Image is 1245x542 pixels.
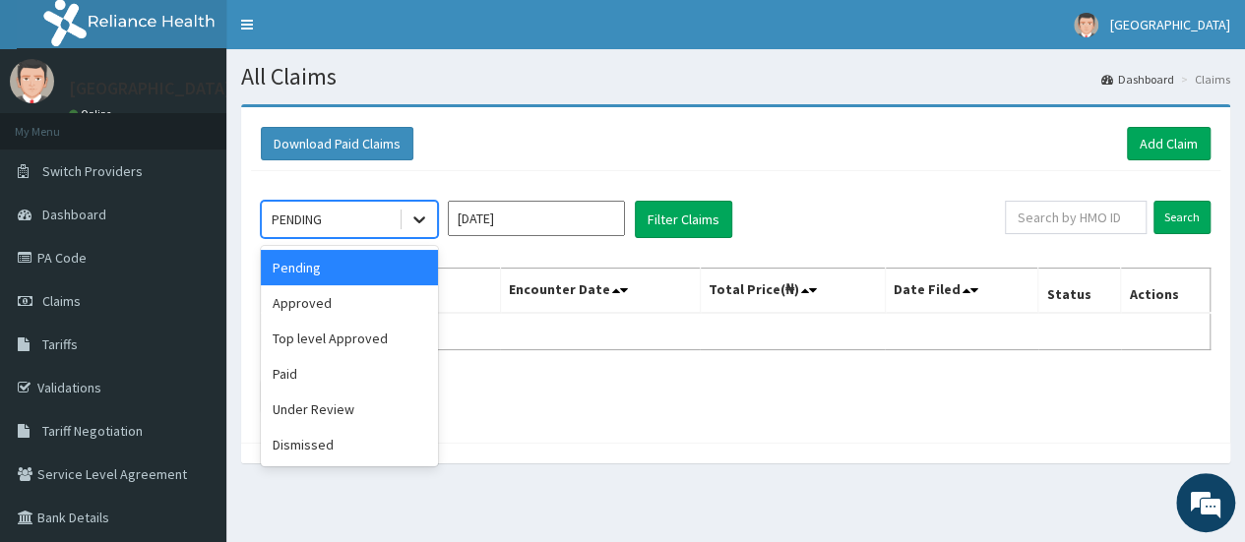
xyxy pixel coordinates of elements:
[1005,201,1147,234] input: Search by HMO ID
[261,127,413,160] button: Download Paid Claims
[42,422,143,440] span: Tariff Negotiation
[42,335,78,353] span: Tariffs
[42,292,81,310] span: Claims
[500,269,700,314] th: Encounter Date
[1074,13,1098,37] img: User Image
[1176,71,1230,88] li: Claims
[261,321,438,356] div: Top level Approved
[42,162,143,180] span: Switch Providers
[1101,71,1174,88] a: Dashboard
[241,64,1230,90] h1: All Claims
[272,210,322,229] div: PENDING
[42,206,106,223] span: Dashboard
[635,201,732,238] button: Filter Claims
[1153,201,1211,234] input: Search
[261,285,438,321] div: Approved
[261,250,438,285] div: Pending
[1121,269,1211,314] th: Actions
[69,80,231,97] p: [GEOGRAPHIC_DATA]
[448,201,625,236] input: Select Month and Year
[10,59,54,103] img: User Image
[69,107,116,121] a: Online
[1110,16,1230,33] span: [GEOGRAPHIC_DATA]
[1127,127,1211,160] a: Add Claim
[1038,269,1121,314] th: Status
[885,269,1038,314] th: Date Filed
[261,391,438,427] div: Under Review
[261,427,438,462] div: Dismissed
[700,269,885,314] th: Total Price(₦)
[261,356,438,391] div: Paid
